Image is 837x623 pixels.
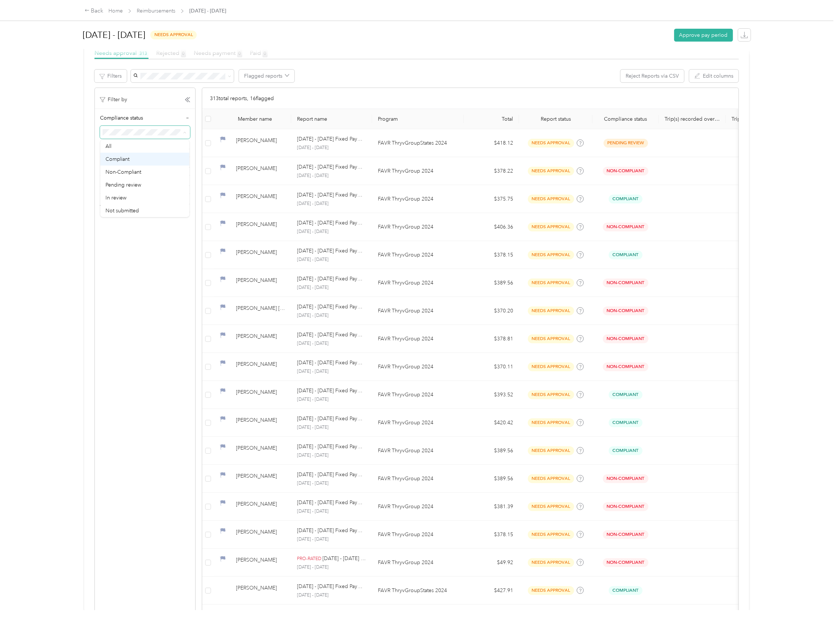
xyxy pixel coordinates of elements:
[236,360,285,373] div: [PERSON_NAME]
[236,444,285,457] div: [PERSON_NAME]
[378,251,458,259] p: FAVR ThryvGroup 2024
[100,114,143,122] span: Compliance status
[378,363,458,371] p: FAVR ThryvGroup 2024
[609,251,643,259] span: Compliant
[236,500,285,513] div: [PERSON_NAME]
[609,586,643,595] span: Compliant
[238,116,285,122] div: Member name
[372,269,464,297] td: FAVR ThryvGroup 2024
[236,556,285,569] div: [PERSON_NAME]
[236,137,285,149] div: [PERSON_NAME]
[378,335,458,343] p: FAVR ThryvGroup 2024
[603,558,648,567] span: Non-Compliant
[297,499,366,507] p: [DATE] - [DATE] Fixed Payment
[297,135,366,143] p: [DATE] - [DATE] Fixed Payment
[796,582,837,623] iframe: Everlance-gr Chat Button Frame
[189,7,226,15] span: [DATE] - [DATE]
[378,307,458,315] p: FAVR ThryvGroup 2024
[236,584,285,597] div: [PERSON_NAME]
[100,200,132,208] span: Approved on
[464,353,519,381] td: $370.11
[378,167,458,175] p: FAVR ThryvGroup 2024
[528,418,574,427] span: needs approval
[297,508,366,515] p: [DATE] - [DATE]
[236,248,285,261] div: [PERSON_NAME]
[620,70,684,82] button: Reject Reports via CSV
[464,213,519,241] td: $406.36
[297,173,366,179] p: [DATE] - [DATE]
[297,536,366,543] p: [DATE] - [DATE]
[236,304,285,317] div: [PERSON_NAME] [PERSON_NAME]
[291,109,372,129] th: Report name
[297,191,366,199] p: [DATE] - [DATE] Fixed Payment
[100,96,127,103] p: Filter by
[603,502,648,511] span: Non-Compliant
[464,493,519,521] td: $381.39
[603,362,648,371] span: Non-Compliant
[378,475,458,483] p: FAVR ThryvGroup 2024
[236,220,285,233] div: [PERSON_NAME]
[372,297,464,325] td: FAVR ThryvGroup 2024
[528,195,574,203] span: needs approval
[464,241,519,269] td: $378.15
[202,88,738,109] div: 313 total reports, 16 flagged
[609,390,643,399] span: Compliant
[372,409,464,437] td: FAVR ThryvGroup 2024
[528,390,574,399] span: needs approval
[372,465,464,493] td: FAVR ThryvGroup 2024
[297,368,366,375] p: [DATE] - [DATE]
[528,139,574,147] span: needs approval
[297,415,366,423] p: [DATE] - [DATE] Fixed Payment
[297,452,366,459] p: [DATE] - [DATE]
[236,472,285,485] div: [PERSON_NAME]
[236,332,285,345] div: [PERSON_NAME]
[372,437,464,465] td: FAVR ThryvGroup 2024
[464,549,519,577] td: $49.92
[528,334,574,343] span: needs approval
[372,325,464,353] td: FAVR ThryvGroup 2024
[464,577,519,605] td: $427.91
[372,241,464,269] td: FAVR ThryvGroup 2024
[603,307,648,315] span: Non-Compliant
[137,8,175,14] a: Reimbursements
[297,229,366,235] p: [DATE] - [DATE]
[297,480,366,487] p: [DATE] - [DATE]
[378,391,458,399] p: FAVR ThryvGroup 2024
[528,586,574,595] span: needs approval
[378,419,458,427] p: FAVR ThryvGroup 2024
[297,443,366,451] p: [DATE] - [DATE] Fixed Payment
[464,465,519,493] td: $389.56
[603,223,648,231] span: Non-Compliant
[297,527,366,535] p: [DATE] - [DATE] Fixed Payment
[528,362,574,371] span: needs approval
[236,528,285,541] div: [PERSON_NAME]
[464,129,519,157] td: $418.12
[732,116,787,122] p: Trip(s) recorded on a 2025 Holiday
[603,334,648,343] span: Non-Compliant
[297,201,366,207] p: [DATE] - [DATE]
[372,353,464,381] td: FAVR ThryvGroup 2024
[372,185,464,213] td: FAVR ThryvGroup 2024
[378,139,458,147] p: FAVR ThryvGroupStates 2024
[372,129,464,157] td: FAVR ThryvGroupStates 2024
[464,521,519,549] td: $378.15
[83,26,145,44] h1: [DATE] - [DATE]
[528,530,574,539] span: needs approval
[378,195,458,203] p: FAVR ThryvGroup 2024
[297,592,366,599] p: [DATE] - [DATE]
[372,157,464,185] td: FAVR ThryvGroup 2024
[214,109,291,129] th: Member name
[297,163,366,171] p: [DATE] - [DATE] Fixed Payment
[105,208,139,214] span: Not submitted
[372,213,464,241] td: FAVR ThryvGroup 2024
[297,583,366,591] p: [DATE] - [DATE] Fixed Payment
[297,331,366,339] p: [DATE] - [DATE] Fixed Payment
[525,116,587,122] span: Report status
[105,169,141,175] span: Non-Compliant
[236,192,285,205] div: [PERSON_NAME]
[372,493,464,521] td: FAVR ThryvGroup 2024
[297,424,366,431] p: [DATE] - [DATE]
[464,185,519,213] td: $375.75
[528,502,574,511] span: needs approval
[100,163,135,171] span: Manager email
